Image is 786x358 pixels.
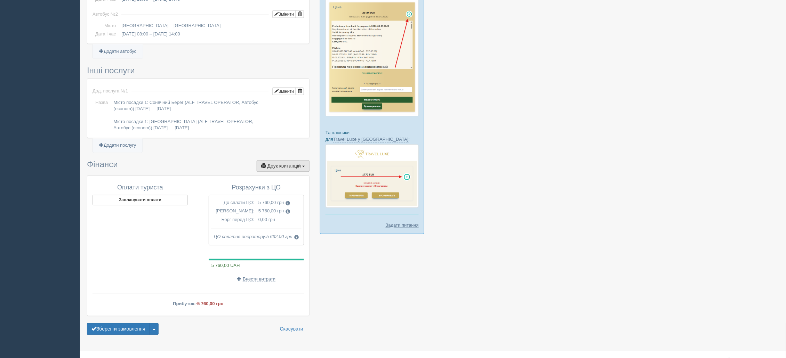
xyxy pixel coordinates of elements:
button: Змінити [272,88,296,95]
span: 5 632,00 грн [266,234,299,239]
p: Прибуток: [93,301,304,307]
button: Зберегти замовлення [87,323,150,335]
td: 5 760,00 грн [256,207,304,216]
span: 1 [126,88,128,93]
h3: Фінанси [87,160,310,172]
td: [DATE] 08:00 – [DATE] 14:00 [119,30,304,39]
h3: Інші послуги [87,66,310,75]
p: Та плюсики для : [326,130,419,143]
td: 5 760,00 грн [256,199,304,208]
td: Дод. послуга № [93,84,128,98]
span: -5 760,00 грн [196,301,224,307]
td: Місто [93,22,119,30]
span: Друк квитанцій [267,163,301,169]
a: Задати питання [386,222,419,229]
a: Додати автобус [93,44,143,59]
td: Назва [93,98,111,133]
button: Друк квитанцій [257,160,310,172]
td: 0,00 грн [256,216,304,225]
a: Travel Luxe у [GEOGRAPHIC_DATA] [333,137,408,143]
button: Запланувати оплати [93,195,188,205]
a: Внести витрати [237,277,276,282]
td: Автобус № [93,7,118,22]
a: Додати послугу [93,139,142,153]
td: Борг перед ЦО: [209,216,256,225]
td: [PERSON_NAME]: [209,207,256,216]
td: Дата і час [93,30,119,39]
h4: Оплати туриста [93,185,188,192]
td: До сплати ЦО: [209,199,256,208]
span: Внести витрати [243,277,275,282]
button: Змінити [272,10,296,18]
td: Місто посадки 1: Сонячний Берег (ALF TRAVEL OPERATOR, Автобус (econom)) [DATE] — [DATE] Місто пос... [111,98,304,133]
td: ЦО сплатив оператору: [209,233,304,242]
span: 5 760,00 UAH [209,263,240,268]
a: Скасувати [275,323,308,335]
img: travel-luxe-%D0%BF%D0%BE%D0%B4%D0%B1%D0%BE%D1%80%D0%BA%D0%B0-%D1%81%D1%80%D0%BC-%D0%B4%D0%BB%D1%8... [326,145,419,208]
span: 2 [115,11,118,17]
td: [GEOGRAPHIC_DATA] – [GEOGRAPHIC_DATA] [119,22,304,30]
h4: Розрахунки з ЦО [209,185,304,192]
